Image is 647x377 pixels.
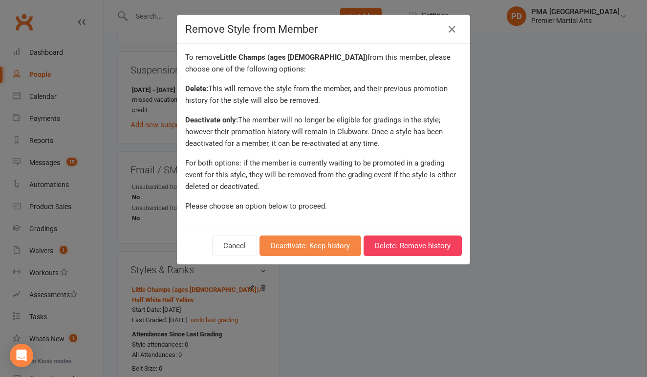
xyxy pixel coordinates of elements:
button: Cancel [212,236,257,256]
div: Please choose an option below to proceed. [185,200,462,212]
div: For both options: if the member is currently waiting to be promoted in a grading event for this s... [185,157,462,192]
div: The member will no longer be eligible for gradings in the style; however their promotion history ... [185,114,462,149]
h4: Remove Style from Member [185,23,462,35]
strong: Delete: [185,84,208,93]
div: This will remove the style from the member, and their previous promotion history for the style wi... [185,83,462,106]
div: Open Intercom Messenger [10,344,33,367]
div: To remove from this member, please choose one of the following options: [185,51,462,75]
a: Close [444,22,460,37]
strong: Little Champs (ages [DEMOGRAPHIC_DATA]) [220,53,367,62]
button: Deactivate: Keep history [259,236,361,256]
strong: Deactivate only: [185,116,238,124]
button: Delete: Remove history [364,236,462,256]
